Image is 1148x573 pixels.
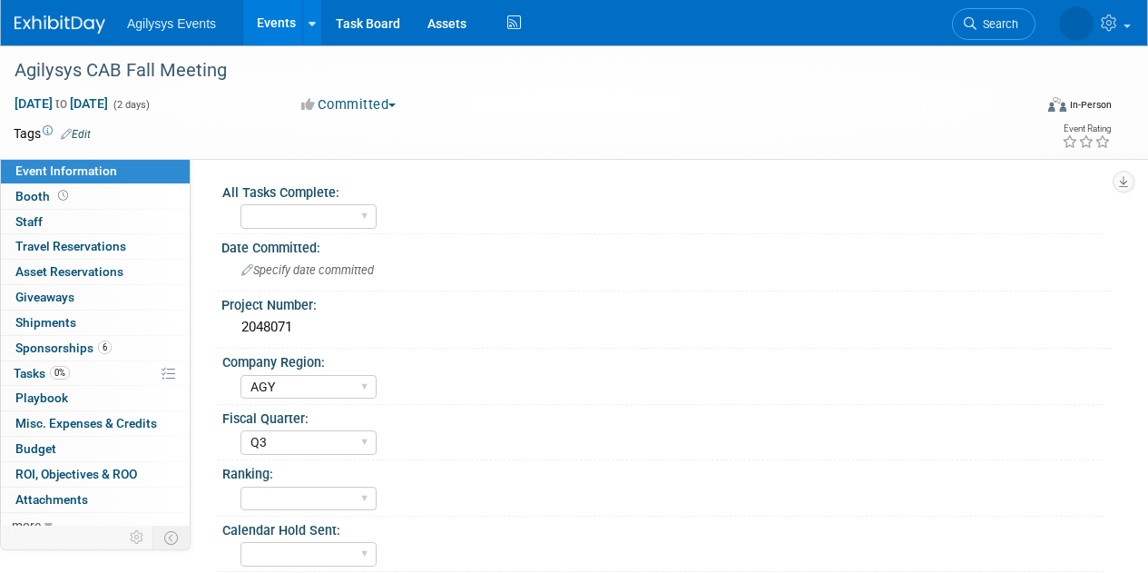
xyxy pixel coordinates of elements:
[127,16,216,31] span: Agilysys Events
[952,8,1035,40] a: Search
[153,526,191,549] td: Toggle Event Tabs
[976,17,1018,31] span: Search
[235,313,1098,341] div: 2048071
[50,366,70,380] span: 0%
[15,163,117,178] span: Event Information
[15,290,74,304] span: Giveaways
[15,492,88,507] span: Attachments
[122,526,153,549] td: Personalize Event Tab Strip
[53,96,70,111] span: to
[14,366,70,380] span: Tasks
[8,54,1018,87] div: Agilysys CAB Fall Meeting
[15,214,43,229] span: Staff
[1,411,190,436] a: Misc. Expenses & Credits
[15,441,56,456] span: Budget
[222,179,1104,202] div: All Tasks Complete:
[222,517,1104,539] div: Calendar Hold Sent:
[15,315,76,330] span: Shipments
[1,159,190,183] a: Event Information
[98,341,112,354] span: 6
[1,260,190,284] a: Asset Reservations
[1,336,190,361] a: Sponsorships6
[14,124,91,143] td: Tags
[222,349,1104,371] div: Company Region:
[14,95,109,112] span: [DATE] [DATE]
[1,234,190,259] a: Travel Reservations
[54,189,72,203] span: Booth not reserved yet
[221,234,1112,257] div: Date Committed:
[15,239,126,253] span: Travel Reservations
[222,405,1104,428] div: Fiscal Quarter:
[15,341,112,355] span: Sponsorships
[222,460,1104,483] div: Ranking:
[1,386,190,410] a: Playbook
[951,94,1112,122] div: Event Format
[1,184,190,209] a: Booth
[1062,124,1111,133] div: Event Rating
[15,467,137,481] span: ROI, Objectives & ROO
[1069,98,1112,112] div: In-Person
[61,128,91,141] a: Edit
[15,15,105,34] img: ExhibitDay
[1,488,190,512] a: Attachments
[1,462,190,487] a: ROI, Objectives & ROO
[1059,6,1094,41] img: Jen Reeves
[15,189,72,203] span: Booth
[1,285,190,310] a: Giveaways
[1048,97,1066,112] img: Format-Inperson.png
[1,210,190,234] a: Staff
[221,291,1112,314] div: Project Number:
[241,263,374,277] span: Specify date committed
[1,437,190,461] a: Budget
[112,99,150,111] span: (2 days)
[1,361,190,386] a: Tasks0%
[15,390,68,405] span: Playbook
[1,513,190,538] a: more
[15,264,123,279] span: Asset Reservations
[15,416,157,430] span: Misc. Expenses & Credits
[1,311,190,335] a: Shipments
[12,518,41,532] span: more
[295,95,403,114] button: Committed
